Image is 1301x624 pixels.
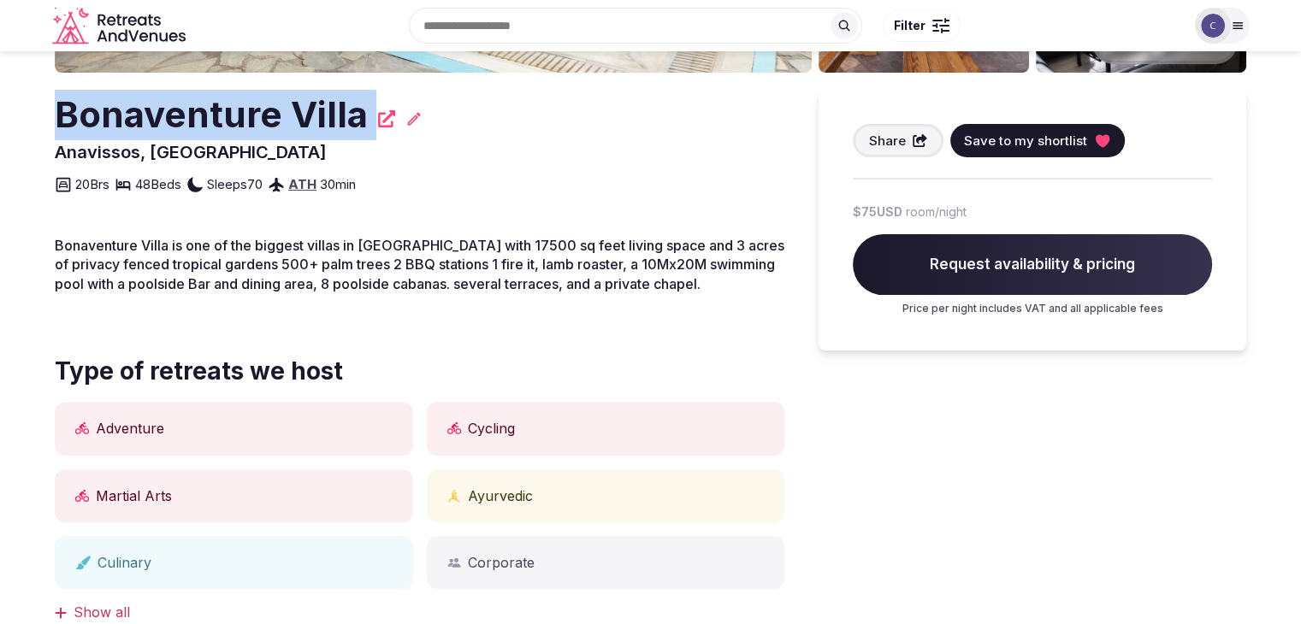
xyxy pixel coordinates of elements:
button: Filter [883,9,961,42]
img: Catherine Mesina [1201,14,1225,38]
button: Arts icon tooltip [75,556,91,569]
span: Type of retreats we host [55,355,784,388]
span: 30 min [320,175,356,193]
button: Physical and mental health icon tooltip [447,489,461,503]
span: room/night [906,203,967,221]
span: $75 USD [853,203,902,221]
button: Share [853,124,943,157]
button: Save to my shortlist [950,124,1125,157]
span: Bonaventure Villa is one of the biggest villas in [GEOGRAPHIC_DATA] with 17500 sq feet living spa... [55,237,784,292]
span: Filter [894,17,925,34]
span: Anavissos, [GEOGRAPHIC_DATA] [55,142,327,162]
span: Request availability & pricing [853,234,1212,296]
button: Active icon tooltip [447,421,461,435]
button: Social and business icon tooltip [447,556,461,569]
span: 48 Beds [135,175,181,193]
p: Price per night includes VAT and all applicable fees [853,302,1212,316]
div: Show all [55,603,784,621]
h2: Bonaventure Villa [55,90,368,140]
span: 20 Brs [75,175,109,193]
svg: Retreats and Venues company logo [52,7,189,45]
a: Visit the homepage [52,7,189,45]
span: Sleeps 70 [207,175,263,193]
button: Active icon tooltip [75,489,89,503]
span: Save to my shortlist [964,132,1087,150]
a: ATH [288,176,316,192]
button: Active icon tooltip [75,421,89,435]
span: Share [869,132,906,150]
